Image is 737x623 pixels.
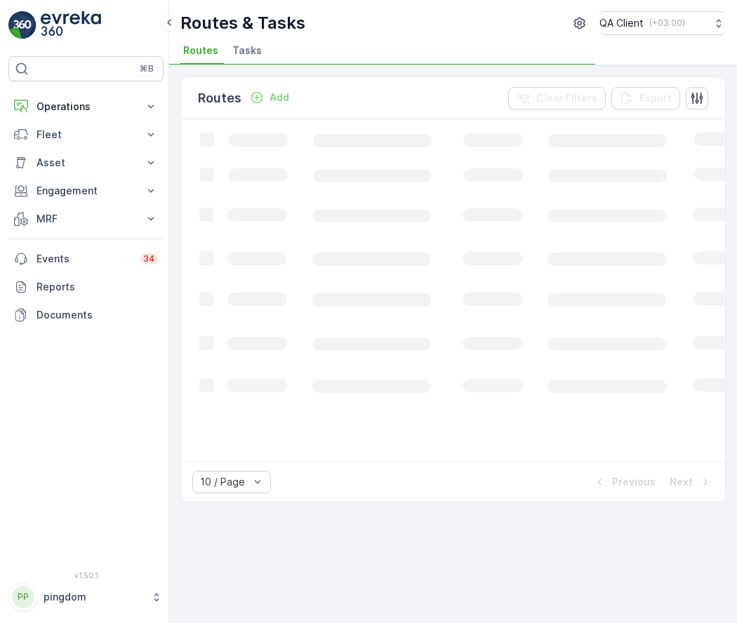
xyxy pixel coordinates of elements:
[599,16,644,30] p: QA Client
[36,308,158,322] p: Documents
[8,177,164,205] button: Engagement
[41,11,101,39] img: logo_light-DOdMpM7g.png
[612,475,656,489] p: Previous
[508,87,606,109] button: Clear Filters
[8,273,164,301] a: Reports
[8,301,164,329] a: Documents
[180,12,305,34] p: Routes & Tasks
[639,91,672,105] p: Export
[36,128,135,142] p: Fleet
[198,88,241,108] p: Routes
[668,474,714,490] button: Next
[599,11,726,35] button: QA Client(+03:00)
[8,205,164,233] button: MRF
[649,18,685,29] p: ( +03:00 )
[8,121,164,149] button: Fleet
[36,184,135,198] p: Engagement
[140,63,154,74] p: ⌘B
[8,571,164,580] span: v 1.50.1
[8,582,164,612] button: PPpingdom
[8,93,164,121] button: Operations
[183,43,218,58] span: Routes
[8,11,36,39] img: logo
[8,245,164,273] a: Events34
[143,253,155,264] p: 34
[36,252,132,266] p: Events
[36,212,135,226] p: MRF
[44,590,144,604] p: pingdom
[232,43,262,58] span: Tasks
[12,586,34,608] div: PP
[244,89,295,106] button: Add
[36,280,158,294] p: Reports
[36,100,135,114] p: Operations
[270,91,289,105] p: Add
[8,149,164,177] button: Asset
[611,87,680,109] button: Export
[670,475,693,489] p: Next
[591,474,657,490] button: Previous
[536,91,597,105] p: Clear Filters
[36,156,135,170] p: Asset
